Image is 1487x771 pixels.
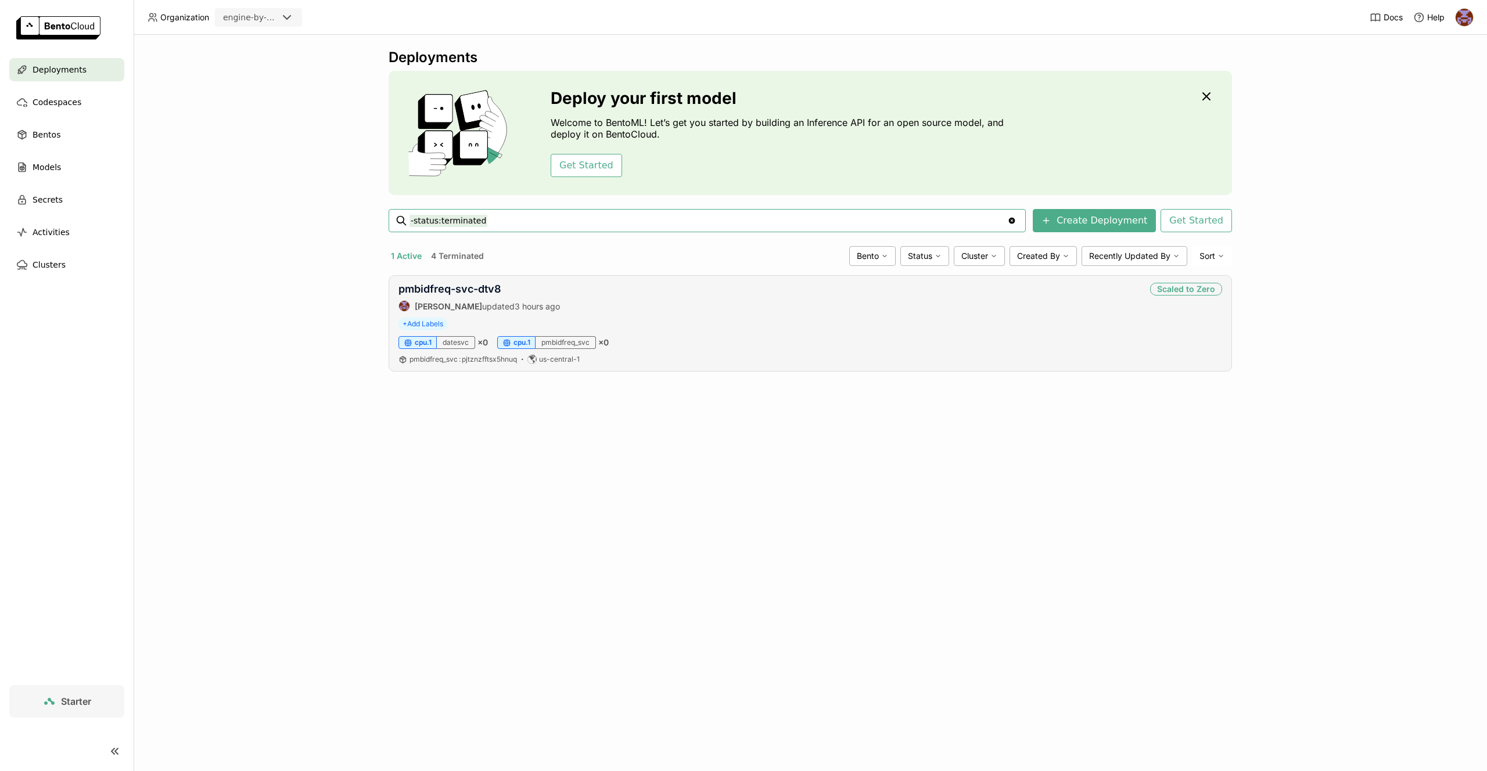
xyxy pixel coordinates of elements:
[1089,251,1170,261] span: Recently Updated By
[477,337,488,348] span: × 0
[9,253,124,276] a: Clusters
[389,49,1232,66] div: Deployments
[415,301,482,311] strong: [PERSON_NAME]
[33,193,63,207] span: Secrets
[9,91,124,114] a: Codespaces
[33,160,61,174] span: Models
[1456,9,1473,26] img: Martin Fejka
[1161,209,1232,232] button: Get Started
[9,123,124,146] a: Bentos
[1010,246,1077,266] div: Created By
[536,336,596,349] div: pmbidfreq_svc
[857,251,879,261] span: Bento
[849,246,896,266] div: Bento
[1007,216,1017,225] svg: Clear value
[437,336,475,349] div: datesvc
[539,355,580,364] span: us-central-1
[1033,209,1156,232] button: Create Deployment
[223,12,278,23] div: engine-by-moneylion
[399,301,410,311] img: Martin Fejka
[410,211,1007,230] input: Search
[1384,12,1403,23] span: Docs
[1192,246,1232,266] div: Sort
[389,248,424,264] button: 1 Active
[551,154,622,177] button: Get Started
[33,63,87,77] span: Deployments
[1017,251,1060,261] span: Created By
[9,58,124,81] a: Deployments
[398,318,447,330] span: +Add Labels
[415,338,432,347] span: cpu.1
[9,685,124,718] a: Starter
[398,300,560,312] div: updated
[33,225,70,239] span: Activities
[61,696,91,707] span: Starter
[513,338,530,347] span: cpu.1
[1199,251,1215,261] span: Sort
[900,246,949,266] div: Status
[33,95,81,109] span: Codespaces
[398,283,501,295] a: pmbidfreq-svc-dtv8
[9,221,124,244] a: Activities
[598,337,609,348] span: × 0
[16,16,100,39] img: logo
[551,117,1010,140] p: Welcome to BentoML! Let’s get you started by building an Inference API for an open source model, ...
[908,251,932,261] span: Status
[459,355,461,363] span: :
[1370,12,1403,23] a: Docs
[33,128,60,142] span: Bentos
[410,355,517,363] span: pmbidfreq_svc pjtznzfftsx5hnuq
[398,89,523,176] img: cover onboarding
[9,188,124,211] a: Secrets
[1150,283,1222,296] div: Scaled to Zero
[1413,12,1445,23] div: Help
[551,89,1010,107] h3: Deploy your first model
[1427,12,1445,23] span: Help
[1082,246,1187,266] div: Recently Updated By
[429,248,486,264] button: 4 Terminated
[279,12,280,24] input: Selected engine-by-moneylion.
[160,12,209,23] span: Organization
[410,355,517,364] a: pmbidfreq_svc:pjtznzfftsx5hnuq
[9,156,124,179] a: Models
[961,251,988,261] span: Cluster
[33,258,66,272] span: Clusters
[515,301,560,311] span: 3 hours ago
[954,246,1005,266] div: Cluster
